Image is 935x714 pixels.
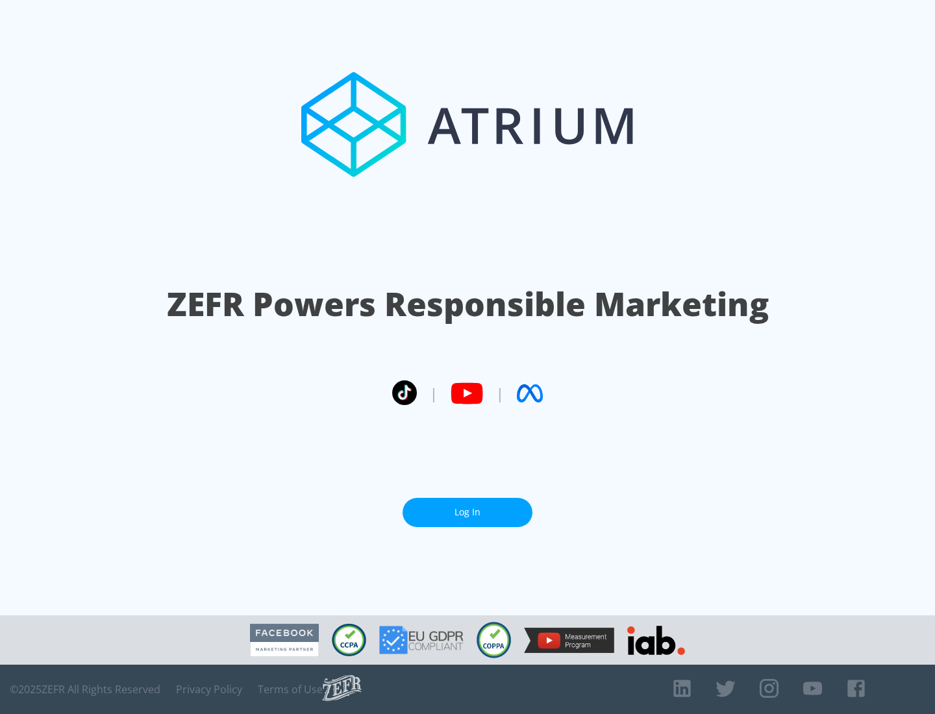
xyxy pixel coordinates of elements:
span: © 2025 ZEFR All Rights Reserved [10,683,160,696]
img: CCPA Compliant [332,624,366,656]
img: COPPA Compliant [477,622,511,658]
a: Privacy Policy [176,683,242,696]
h1: ZEFR Powers Responsible Marketing [167,282,769,326]
img: YouTube Measurement Program [524,628,614,653]
span: | [496,384,504,403]
a: Terms of Use [258,683,323,696]
img: IAB [627,626,685,655]
span: | [430,384,438,403]
img: GDPR Compliant [379,626,464,654]
img: Facebook Marketing Partner [250,624,319,657]
a: Log In [403,498,532,527]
